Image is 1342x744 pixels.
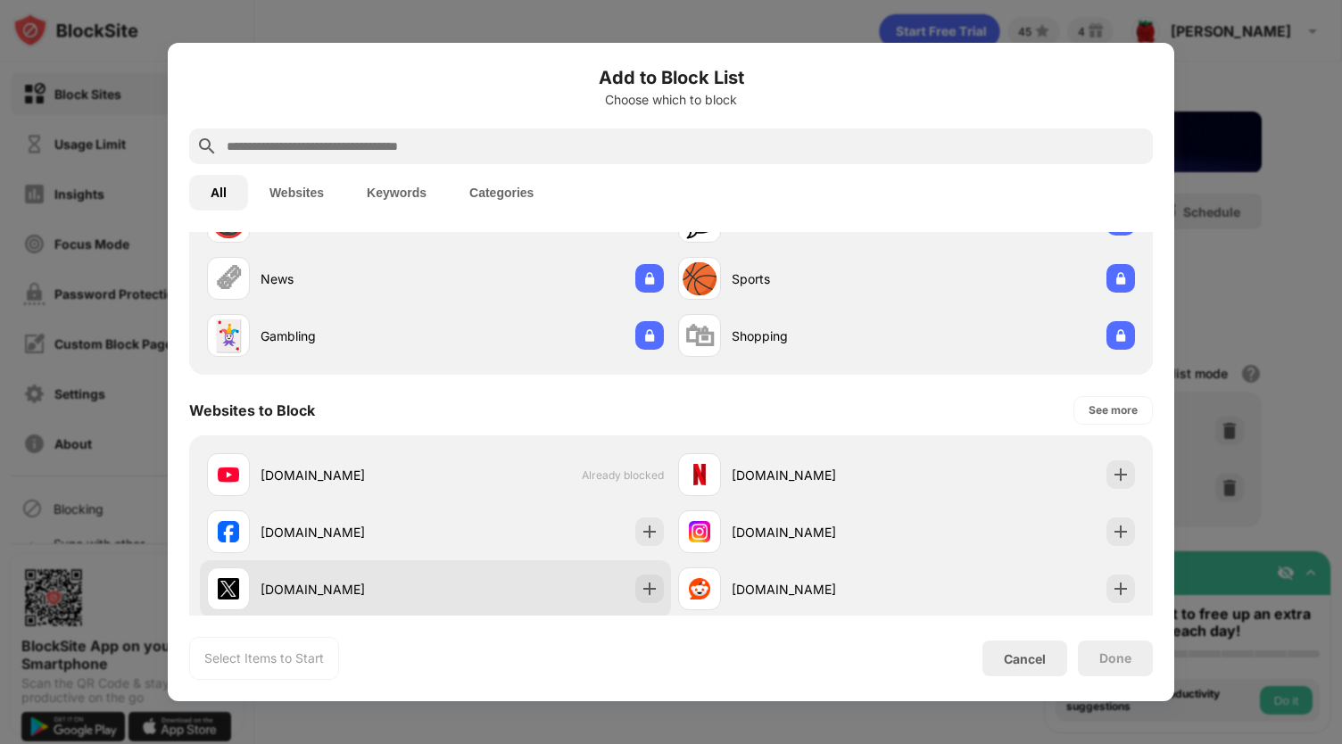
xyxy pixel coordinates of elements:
[210,318,247,354] div: 🃏
[732,466,907,484] div: [DOMAIN_NAME]
[189,64,1153,91] h6: Add to Block List
[261,580,435,599] div: [DOMAIN_NAME]
[261,269,435,288] div: News
[689,578,710,599] img: favicons
[732,327,907,345] div: Shopping
[189,93,1153,107] div: Choose which to block
[1004,651,1046,666] div: Cancel
[189,175,248,211] button: All
[1089,401,1138,419] div: See more
[218,464,239,485] img: favicons
[218,521,239,542] img: favicons
[345,175,448,211] button: Keywords
[732,269,907,288] div: Sports
[261,327,435,345] div: Gambling
[1099,651,1131,665] div: Done
[689,464,710,485] img: favicons
[689,521,710,542] img: favicons
[189,401,315,419] div: Websites to Block
[204,649,324,667] div: Select Items to Start
[732,523,907,541] div: [DOMAIN_NAME]
[684,318,715,354] div: 🛍
[261,466,435,484] div: [DOMAIN_NAME]
[218,578,239,599] img: favicons
[448,175,555,211] button: Categories
[248,175,345,211] button: Websites
[582,468,664,482] span: Already blocked
[213,260,244,297] div: 🗞
[732,580,907,599] div: [DOMAIN_NAME]
[261,523,435,541] div: [DOMAIN_NAME]
[196,136,218,157] img: search.svg
[681,260,718,297] div: 🏀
